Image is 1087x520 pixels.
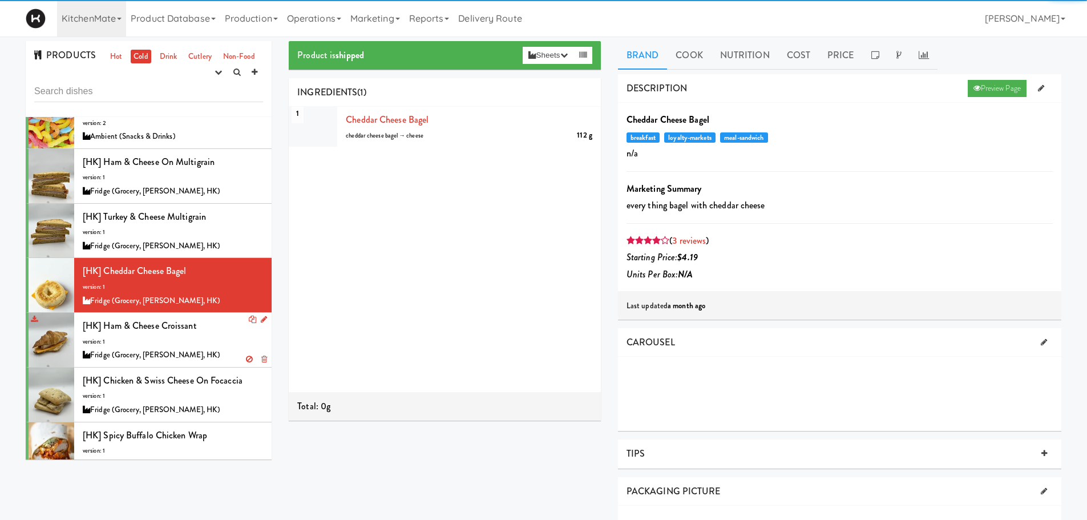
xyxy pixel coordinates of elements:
a: Preview Page [968,80,1027,97]
span: version: 1 [83,173,105,182]
a: Non-Food [220,50,258,64]
a: Nutrition [712,41,778,70]
a: Drink [157,50,180,64]
input: Search dishes [34,81,263,102]
span: Product is [297,49,364,62]
li: [HK] Cheddar Cheese Bagelversion: 1Fridge (Grocery, [PERSON_NAME], HK) [26,258,272,313]
li: [HK] Chicken & Swiss Cheese On Focacciaversion: 1Fridge (Grocery, [PERSON_NAME], HK) [26,368,272,422]
b: N/A [678,268,693,281]
span: meal-sandwich [720,132,768,143]
span: Total: 0g [297,400,330,413]
span: 1 [292,103,304,123]
a: Brand [618,41,668,70]
span: DESCRIPTION [627,82,687,95]
span: CAROUSEL [627,336,675,349]
a: 3 reviews [672,234,706,247]
i: Starting Price: [627,251,698,264]
p: n/a [627,145,1053,162]
li: [HK] Spicy Buffalo Chicken Wrapversion: 1Fridge (Grocery, [PERSON_NAME], HK) [26,422,272,477]
span: [HK] Spicy Buffalo Chicken Wrap [83,429,207,442]
span: version: 1 [83,283,105,291]
span: (1) [357,86,366,99]
div: Fridge (Grocery, [PERSON_NAME], HK) [83,403,263,417]
span: TIPS [627,447,645,460]
li: [HK] Ham & Cheese on Multigrainversion: 1Fridge (Grocery, [PERSON_NAME], HK) [26,149,272,204]
b: Cheddar Cheese Bagel [627,113,709,126]
span: [HK] Ham & Cheese Croissant [83,319,197,332]
span: [HK] Chicken & Swiss Cheese On Focaccia [83,374,243,387]
span: [HK] Turkey & Cheese Multigrain [83,210,206,223]
b: $4.19 [677,251,698,264]
span: cheddar cheese bagel → cheese [346,131,423,140]
b: shipped [336,49,364,62]
span: version: 2 [83,119,106,127]
li: [HK] Ham & Cheese Croissantversion: 1Fridge (Grocery, [PERSON_NAME], HK) [26,313,272,368]
div: Fridge (Grocery, [PERSON_NAME], HK) [83,184,263,199]
span: [HK] Cheddar Cheese Bagel [83,264,187,277]
img: Micromart [26,9,46,29]
a: Cold [131,50,151,64]
a: Cost [778,41,819,70]
i: Units Per Box: [627,268,693,281]
span: breakfast [627,132,660,143]
a: Price [819,41,863,70]
span: INGREDIENTS [297,86,357,99]
span: version: 1 [83,228,105,236]
div: Fridge (Grocery, [PERSON_NAME], HK) [83,458,263,472]
span: [HK] Ham & Cheese on Multigrain [83,155,215,168]
a: Cook [667,41,711,70]
button: Sheets [523,47,573,64]
b: Marketing Summary [627,182,702,195]
span: PRODUCTS [34,49,96,62]
a: Cheddar Cheese Bagel [346,113,429,126]
span: PACKAGING PICTURE [627,485,721,498]
div: Fridge (Grocery, [PERSON_NAME], HK) [83,239,263,253]
span: version: 1 [83,392,105,400]
div: ( ) [627,232,1053,249]
li: 1Cheddar Cheese Bagel112 gcheddar cheese bagel → cheese [289,107,601,147]
li: Sour Gummy Wormsversion: 2Ambient (Snacks & Drinks) [26,94,272,149]
p: every thing bagel with cheddar cheese [627,197,1053,214]
b: a month ago [668,300,705,311]
div: 112 g [577,128,592,143]
div: Fridge (Grocery, [PERSON_NAME], HK) [83,348,263,362]
span: Last updated [627,300,705,311]
div: Ambient (Snacks & Drinks) [83,130,263,144]
li: [HK] Turkey & Cheese Multigrainversion: 1Fridge (Grocery, [PERSON_NAME], HK) [26,204,272,259]
span: version: 1 [83,337,105,346]
a: Cutlery [185,50,215,64]
a: Hot [107,50,125,64]
span: version: 1 [83,446,105,455]
span: loyalty-markets [664,132,716,143]
div: Fridge (Grocery, [PERSON_NAME], HK) [83,294,263,308]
